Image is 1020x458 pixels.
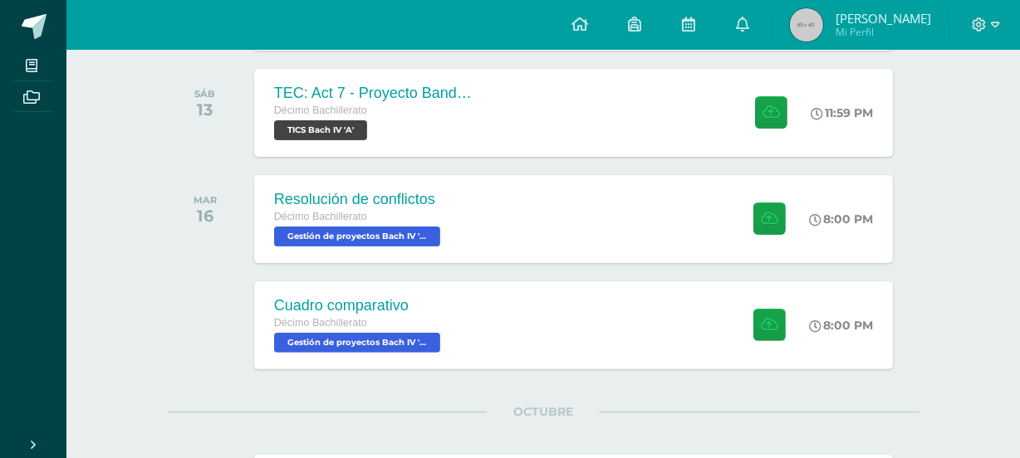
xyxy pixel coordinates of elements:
div: Cuadro comparativo [274,297,444,314]
span: Décimo Bachillerato [274,105,367,116]
div: 8:00 PM [809,318,873,333]
div: 16 [194,206,217,226]
span: Gestión de proyectos Bach IV 'A' [274,333,440,353]
div: MAR [194,194,217,206]
div: TEC: Act 7 - Proyecto Bandera Verde [274,85,473,102]
span: Mi Perfil [836,25,931,39]
div: 13 [194,100,215,119]
div: 8:00 PM [809,212,873,227]
span: Décimo Bachillerato [274,317,367,329]
div: 11:59 PM [811,105,873,120]
span: [PERSON_NAME] [836,10,931,27]
span: OCTUBRE [487,404,600,419]
span: TICS Bach IV 'A' [274,120,367,140]
img: 45x45 [790,8,823,41]
span: Décimo Bachillerato [274,211,367,222]
div: Resolución de conflictos [274,191,444,208]
div: SÁB [194,88,215,100]
span: Gestión de proyectos Bach IV 'A' [274,227,440,246]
